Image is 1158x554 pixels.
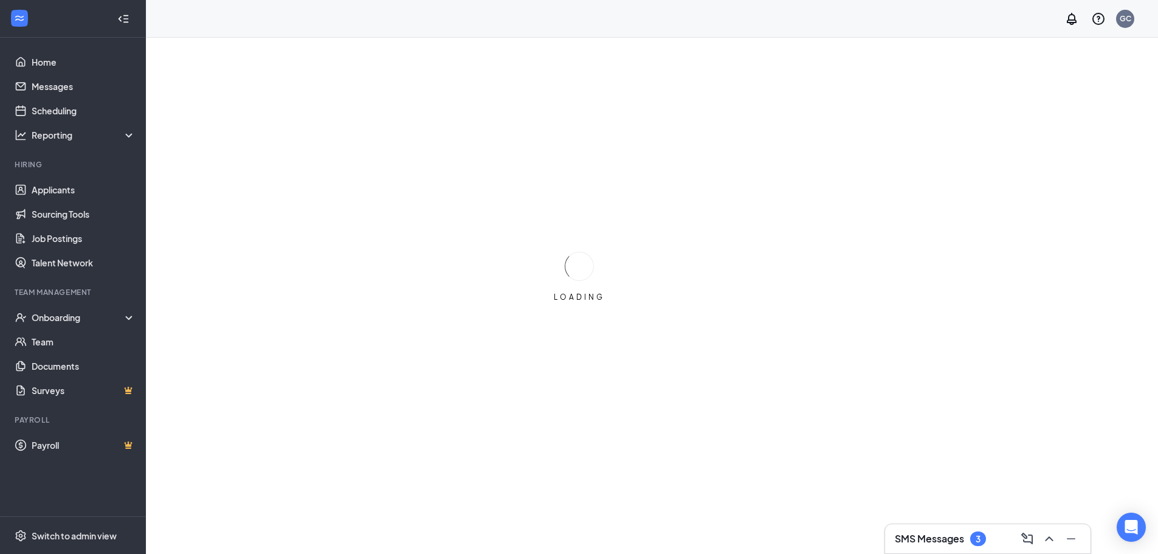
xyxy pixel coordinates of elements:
div: GC [1120,13,1131,24]
svg: Analysis [15,129,27,141]
button: Minimize [1061,529,1081,549]
div: Hiring [15,159,133,170]
a: PayrollCrown [32,433,136,457]
svg: Collapse [117,13,129,25]
a: Team [32,330,136,354]
a: Scheduling [32,99,136,123]
div: Switch to admin view [32,530,117,542]
div: Team Management [15,287,133,297]
svg: ComposeMessage [1020,531,1035,546]
a: Applicants [32,178,136,202]
div: Open Intercom Messenger [1117,513,1146,542]
a: Sourcing Tools [32,202,136,226]
div: Reporting [32,129,136,141]
svg: UserCheck [15,311,27,324]
svg: Settings [15,530,27,542]
div: 3 [976,534,981,544]
a: SurveysCrown [32,378,136,403]
div: Onboarding [32,311,125,324]
svg: Notifications [1064,12,1079,26]
svg: ChevronUp [1042,531,1056,546]
svg: Minimize [1064,531,1078,546]
a: Job Postings [32,226,136,251]
a: Messages [32,74,136,99]
a: Talent Network [32,251,136,275]
button: ComposeMessage [1018,529,1037,549]
a: Documents [32,354,136,378]
svg: WorkstreamLogo [13,12,26,24]
h3: SMS Messages [895,532,964,545]
button: ChevronUp [1039,529,1059,549]
svg: QuestionInfo [1091,12,1106,26]
div: Payroll [15,415,133,425]
div: LOADING [549,292,610,302]
a: Home [32,50,136,74]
